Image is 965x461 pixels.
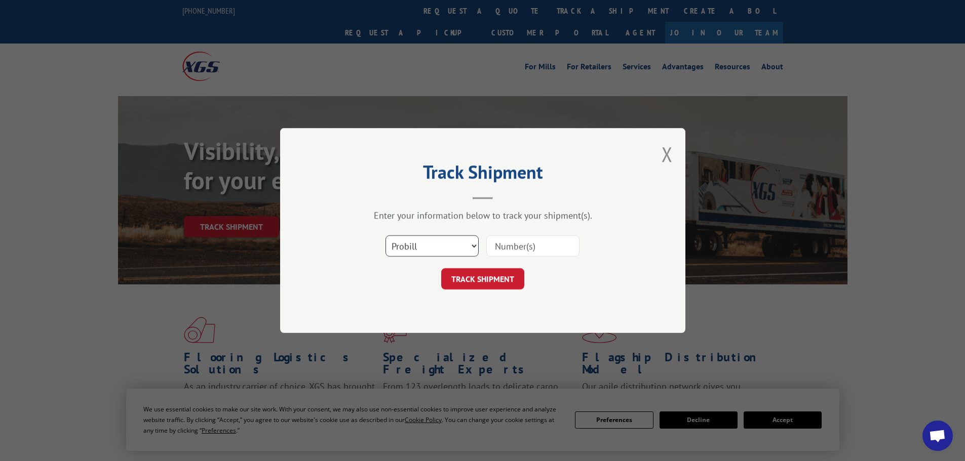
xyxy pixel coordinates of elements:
[486,235,580,257] input: Number(s)
[662,141,673,167] button: Close modal
[331,209,635,221] div: Enter your information below to track your shipment(s).
[331,165,635,184] h2: Track Shipment
[441,268,524,289] button: TRACK SHIPMENT
[922,421,953,451] a: Open chat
